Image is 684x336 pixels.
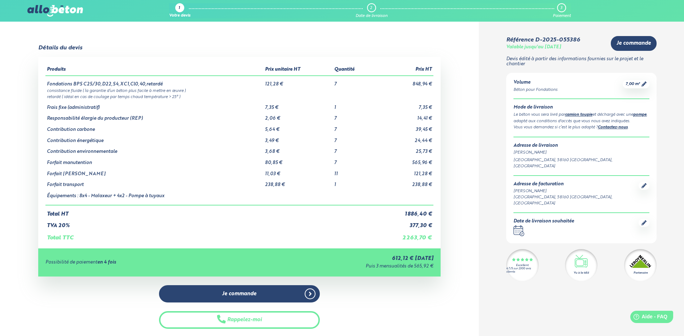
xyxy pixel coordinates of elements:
[375,76,433,87] td: 848,94 €
[264,177,333,188] td: 238,88 €
[264,155,333,166] td: 80,85 €
[560,6,562,10] div: 3
[264,64,333,76] th: Prix unitaire HT
[513,124,649,131] div: Vous vous demandez si c’est le plus adapté ? .
[634,271,648,275] div: Partenaire
[45,166,264,177] td: Forfait [PERSON_NAME]
[513,194,639,207] div: [GEOGRAPHIC_DATA], 58160 [GEOGRAPHIC_DATA], [GEOGRAPHIC_DATA]
[375,166,433,177] td: 121,28 €
[159,311,320,329] button: Rappelez-moi
[264,121,333,133] td: 5,64 €
[333,76,375,87] td: 7
[45,155,264,166] td: Forfait manutention
[553,14,571,18] div: Paiement
[375,155,433,166] td: 565,96 €
[45,76,264,87] td: Fondations BPS C25/30,D22,S4,XC1,Cl0,40,retardé
[375,121,433,133] td: 39,45 €
[620,308,676,328] iframe: Help widget launcher
[97,260,116,265] strong: en 4 fois
[45,217,374,229] td: TVA 20%
[375,143,433,155] td: 25,73 €
[27,5,83,17] img: allobéton
[598,125,628,129] a: Contactez-nous
[356,3,388,18] a: 2 Date de livraison
[375,133,433,144] td: 24,44 €
[375,205,433,217] td: 1 886,40 €
[264,100,333,111] td: 7,35 €
[45,110,264,121] td: Responsabilité élargie du producteur (REP)
[45,229,374,241] td: Total TTC
[45,133,264,144] td: Contribution énergétique
[513,143,649,149] div: Adresse de livraison
[370,6,372,10] div: 2
[375,217,433,229] td: 377,30 €
[45,205,374,217] td: Total HT
[169,3,190,18] a: 1 Votre devis
[333,100,375,111] td: 1
[264,166,333,177] td: 11,03 €
[513,105,649,110] div: Mode de livraison
[333,64,375,76] th: Quantité
[506,267,539,274] div: 4.7/5 sur 2300 avis clients
[169,14,190,18] div: Votre devis
[45,188,264,205] td: Équipements : 8x4 - Malaxeur + 4x2 - Pompe à tuyaux
[333,143,375,155] td: 7
[333,177,375,188] td: 1
[513,80,557,85] div: Volume
[513,219,574,224] div: Date de livraison souhaitée
[45,87,433,93] td: consistance fluide ( la garantie d’un béton plus facile à mettre en œuvre )
[264,76,333,87] td: 121,28 €
[513,112,649,124] div: Le béton vous sera livré par et déchargé avec une , adapté aux conditions d'accès que vous nous a...
[264,110,333,121] td: 2,06 €
[159,285,320,303] a: Je commande
[45,64,264,76] th: Produits
[333,133,375,144] td: 7
[333,166,375,177] td: 11
[553,3,571,18] a: 3 Paiement
[38,45,82,51] div: Détails du devis
[45,177,264,188] td: Forfait transport
[617,40,651,47] span: Je commande
[375,177,433,188] td: 238,88 €
[45,260,243,265] div: Possibilité de paiement
[513,150,649,156] div: [PERSON_NAME]
[243,256,433,262] div: 612,12 € [DATE]
[516,264,529,267] div: Excellent
[513,182,639,187] div: Adresse de facturation
[375,229,433,241] td: 2 263,70 €
[633,113,647,117] a: pompe
[574,271,589,275] div: Vu à la télé
[243,264,433,269] div: Puis 3 mensualités de 565,92 €
[513,188,639,194] div: [PERSON_NAME]
[506,37,580,43] div: Référence D-2025-055386
[178,6,180,11] div: 1
[222,291,256,297] span: Je commande
[264,143,333,155] td: 3,68 €
[264,133,333,144] td: 3,49 €
[506,57,657,67] p: Devis édité à partir des informations fournies sur le projet et le chantier
[375,64,433,76] th: Prix HT
[45,100,264,111] td: Frais fixe (administratif)
[375,110,433,121] td: 14,41 €
[45,143,264,155] td: Contribution environnementale
[45,93,433,100] td: retardé ( idéal en cas de coulage par temps chaud température > 25° )
[513,157,649,169] div: [GEOGRAPHIC_DATA], 58160 [GEOGRAPHIC_DATA], [GEOGRAPHIC_DATA]
[375,100,433,111] td: 7,35 €
[506,45,561,50] div: Valable jusqu'au [DATE]
[513,87,557,93] div: Béton pour Fondations
[356,14,388,18] div: Date de livraison
[565,113,592,117] a: camion toupie
[333,121,375,133] td: 7
[333,110,375,121] td: 7
[611,36,657,51] a: Je commande
[45,121,264,133] td: Contribution carbone
[333,155,375,166] td: 7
